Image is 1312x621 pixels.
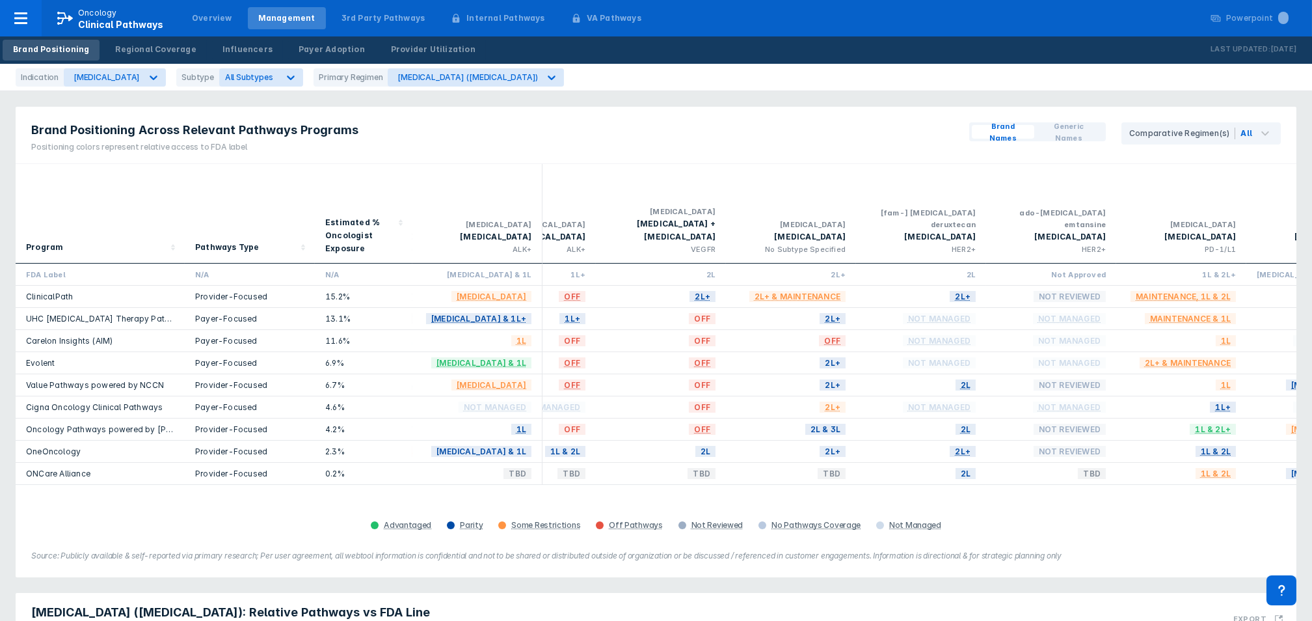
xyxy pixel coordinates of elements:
[26,292,73,301] a: ClinicalPath
[956,422,976,437] span: 2L
[1270,43,1296,56] p: [DATE]
[26,447,81,456] a: OneOncology
[1033,311,1106,326] span: Not Managed
[325,402,402,413] div: 4.6%
[13,44,89,55] div: Brand Positioning
[691,520,743,531] div: Not Reviewed
[192,12,232,24] div: Overview
[26,424,224,434] a: Oncology Pathways powered by [PERSON_NAME]
[689,311,716,326] span: OFF
[195,446,304,457] div: Provider-Focused
[26,241,63,254] div: Program
[3,40,100,61] a: Brand Positioning
[185,164,315,264] div: Sort
[689,422,716,437] span: OFF
[820,311,846,326] span: 2L+
[299,44,365,55] div: Payer Adoption
[31,122,358,138] span: Brand Positioning Across Relevant Pathways Programs
[820,378,846,393] span: 2L+
[950,289,976,304] span: 2L+
[1210,400,1236,415] span: 1L+
[1196,466,1236,481] span: 1L & 2L
[460,520,483,531] div: Parity
[423,219,531,230] div: [MEDICAL_DATA]
[903,333,976,348] span: Not Managed
[903,311,976,326] span: Not Managed
[1211,43,1270,56] p: Last Updated:
[820,355,846,370] span: 2L+
[903,400,976,415] span: Not Managed
[736,219,846,230] div: [MEDICAL_DATA]
[889,520,941,531] div: Not Managed
[1034,125,1103,139] button: Generic Names
[1034,378,1106,393] span: Not Reviewed
[325,291,402,302] div: 15.2%
[606,269,716,280] div: 2L
[31,605,430,620] span: [MEDICAL_DATA] ([MEDICAL_DATA]): Relative Pathways vs FDA Line
[559,422,585,437] span: OFF
[195,357,304,368] div: Payer-Focused
[805,422,846,437] span: 2L & 3L
[819,333,846,348] span: OFF
[866,269,976,280] div: 2L
[1216,378,1236,393] span: 1L
[997,207,1106,230] div: ado-[MEDICAL_DATA] emtansine
[1240,128,1252,139] div: All
[818,466,846,481] span: TBD
[1196,444,1236,459] span: 1L & 2L
[1226,12,1289,24] div: Powerpoint
[587,12,641,24] div: VA Pathways
[559,311,585,326] span: 1L+
[606,206,716,217] div: [MEDICAL_DATA]
[195,269,304,280] div: N/A
[26,336,113,346] a: Carelon Insights (AIM)
[258,12,315,24] div: Management
[545,444,585,459] span: 1L & 2L
[1140,355,1236,370] span: 2L+ & Maintenance
[689,378,716,393] span: OFF
[325,379,402,391] div: 6.7%
[26,469,90,478] a: ONCare Alliance
[1039,120,1098,144] span: Generic Names
[606,217,716,243] div: [MEDICAL_DATA] + [MEDICAL_DATA]
[695,444,716,459] span: 2L
[1033,400,1106,415] span: Not Managed
[736,269,846,280] div: 2L+
[31,141,358,153] div: Positioning colors represent relative access to FDA label
[451,289,531,304] span: [MEDICAL_DATA]
[423,269,531,280] div: [MEDICAL_DATA] & 1L
[771,520,861,531] div: No Pathways Coverage
[222,44,273,55] div: Influencers
[606,243,716,255] div: VEGFR
[997,269,1106,280] div: Not Approved
[397,72,538,82] div: [MEDICAL_DATA] ([MEDICAL_DATA])
[997,230,1106,243] div: [MEDICAL_DATA]
[1127,230,1236,243] div: [MEDICAL_DATA]
[1127,243,1236,255] div: PD-1/L1
[288,40,375,61] a: Payer Adoption
[325,424,402,435] div: 4.2%
[248,7,326,29] a: Management
[381,40,486,61] a: Provider Utilization
[26,269,174,280] div: FDA Label
[736,243,846,255] div: No Subtype Specified
[195,468,304,479] div: Provider-Focused
[26,358,55,368] a: Evolent
[903,355,976,370] span: Not Managed
[78,7,117,19] p: Oncology
[391,44,475,55] div: Provider Utilization
[225,72,273,82] span: All Subtypes
[866,243,976,255] div: HER2+
[950,444,976,459] span: 2L+
[74,72,140,82] div: [MEDICAL_DATA]
[195,335,304,346] div: Payer-Focused
[431,355,531,370] span: [MEDICAL_DATA] & 1L
[1216,333,1236,348] span: 1L
[26,314,191,324] a: UHC [MEDICAL_DATA] Therapy Pathways
[78,19,163,30] span: Clinical Pathways
[195,291,304,302] div: Provider-Focused
[513,400,585,415] span: Not Managed
[1129,128,1235,139] div: Comparative Regimen(s)
[31,550,1281,562] figcaption: Source: Publicly available & self-reported via primary research; Per user agreement, all webtool ...
[609,520,662,531] div: Off Pathways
